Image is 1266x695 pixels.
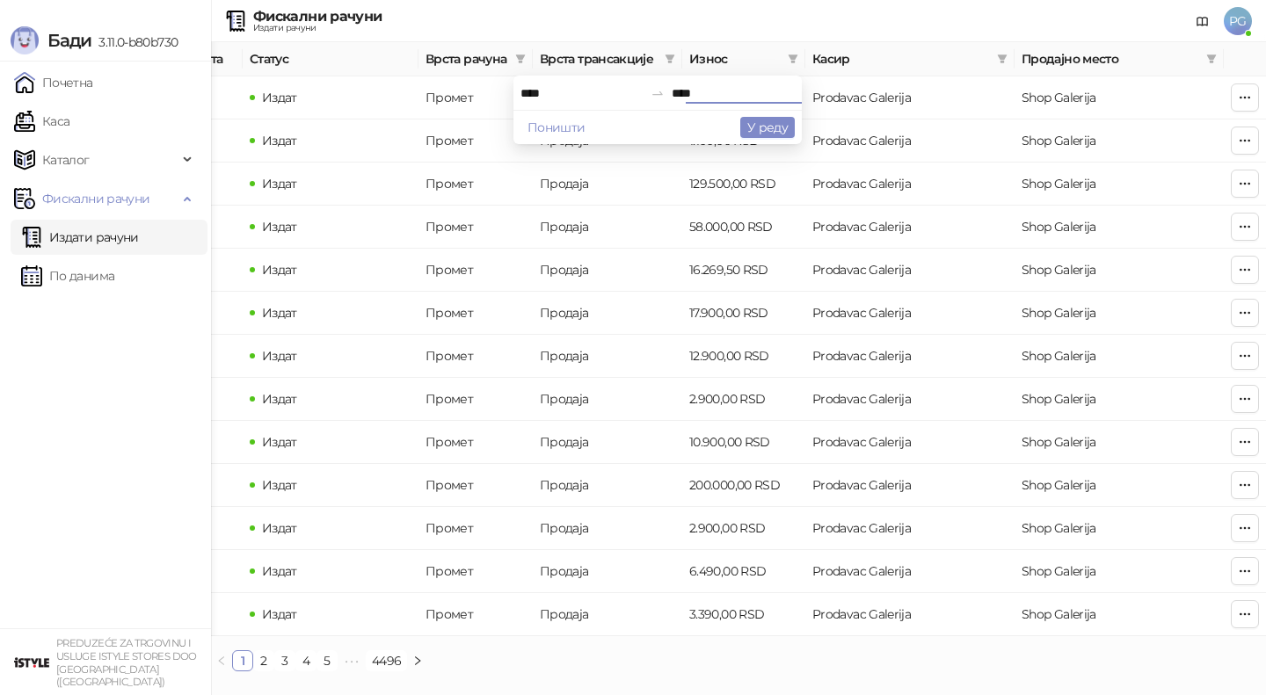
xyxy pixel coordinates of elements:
[805,163,1015,206] td: Prodavac Galerija
[418,464,533,507] td: Промет
[21,220,139,255] a: Издати рачуни
[682,464,805,507] td: 200.000,00 RSD
[407,650,428,671] li: Следећа страна
[1015,119,1224,163] td: Shop Galerija
[418,119,533,163] td: Промет
[254,651,273,670] a: 2
[262,520,297,536] span: Издат
[1224,7,1252,35] span: PG
[533,249,682,292] td: Продаја
[682,292,805,335] td: 17.900,00 RSD
[689,49,781,69] span: Износ
[418,378,533,421] td: Промет
[1015,335,1224,378] td: Shop Galerija
[418,550,533,593] td: Промет
[262,477,297,493] span: Издат
[1015,292,1224,335] td: Shop Galerija
[418,206,533,249] td: Промет
[1015,507,1224,550] td: Shop Galerija
[418,249,533,292] td: Промет
[805,119,1015,163] td: Prodavac Galerija
[682,163,805,206] td: 129.500,00 RSD
[296,651,316,670] a: 4
[262,90,297,105] span: Издат
[216,655,227,666] span: left
[1015,206,1224,249] td: Shop Galerija
[262,348,297,364] span: Издат
[1015,464,1224,507] td: Shop Galerija
[418,163,533,206] td: Промет
[1015,249,1224,292] td: Shop Galerija
[338,650,366,671] li: Следећих 5 Страна
[805,464,1015,507] td: Prodavac Galerija
[805,421,1015,464] td: Prodavac Galerija
[1015,76,1224,119] td: Shop Galerija
[262,606,297,622] span: Издат
[14,65,93,100] a: Почетна
[533,421,682,464] td: Продаја
[262,391,297,407] span: Издат
[262,434,297,450] span: Издат
[512,46,529,72] span: filter
[47,30,91,51] span: Бади
[651,86,665,100] span: swap-right
[665,54,675,64] span: filter
[1015,593,1224,636] td: Shop Galerija
[682,249,805,292] td: 16.269,50 RSD
[262,563,297,579] span: Издат
[1203,46,1220,72] span: filter
[533,464,682,507] td: Продаја
[540,49,658,69] span: Врста трансакције
[1015,550,1224,593] td: Shop Galerija
[533,507,682,550] td: Продаја
[533,335,682,378] td: Продаја
[1206,54,1217,64] span: filter
[338,650,366,671] span: •••
[426,49,508,69] span: Врста рачуна
[262,133,297,148] span: Издат
[42,142,90,177] span: Каталог
[418,42,533,76] th: Врста рачуна
[366,650,407,671] li: 4496
[740,117,795,138] button: У реду
[533,42,682,76] th: Врста трансакције
[367,651,406,670] a: 4496
[997,54,1008,64] span: filter
[262,305,297,321] span: Издат
[418,335,533,378] td: Промет
[682,421,805,464] td: 10.900,00 RSD
[1015,421,1224,464] td: Shop Galerija
[211,650,232,671] li: Претходна страна
[1015,378,1224,421] td: Shop Galerija
[520,117,593,138] button: Поништи
[274,650,295,671] li: 3
[788,54,798,64] span: filter
[253,650,274,671] li: 2
[682,378,805,421] td: 2.900,00 RSD
[211,650,232,671] button: left
[14,645,49,680] img: 64x64-companyLogo-77b92cf4-9946-4f36-9751-bf7bb5fd2c7d.png
[262,176,297,192] span: Издат
[262,219,297,235] span: Издат
[295,650,316,671] li: 4
[533,593,682,636] td: Продаја
[418,593,533,636] td: Промет
[56,637,197,688] small: PREDUZEĆE ZA TRGOVINU I USLUGE ISTYLE STORES DOO [GEOGRAPHIC_DATA] ([GEOGRAPHIC_DATA])
[515,54,526,64] span: filter
[407,650,428,671] button: right
[805,42,1015,76] th: Касир
[418,76,533,119] td: Промет
[232,650,253,671] li: 1
[1015,163,1224,206] td: Shop Galerija
[682,206,805,249] td: 58.000,00 RSD
[21,258,114,293] a: По данима
[682,335,805,378] td: 12.900,00 RSD
[1015,42,1224,76] th: Продајно место
[418,292,533,335] td: Промет
[812,49,990,69] span: Касир
[784,46,802,72] span: filter
[275,651,295,670] a: 3
[14,104,69,139] a: Каса
[533,206,682,249] td: Продаја
[317,651,337,670] a: 5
